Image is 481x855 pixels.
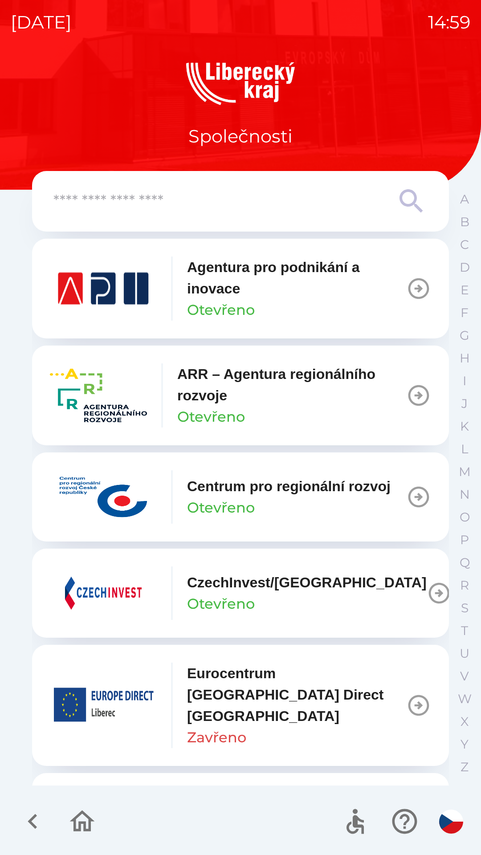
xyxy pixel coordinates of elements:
[460,668,469,684] p: V
[461,759,469,775] p: Z
[453,619,476,642] button: T
[453,597,476,619] button: S
[460,328,469,343] p: G
[460,509,470,525] p: O
[460,487,470,502] p: N
[50,470,157,524] img: 68df2704-ae73-4634-9931-9f67bcfb2c74.jpg
[453,733,476,756] button: Y
[453,460,476,483] button: M
[453,642,476,665] button: U
[453,665,476,688] button: V
[453,256,476,279] button: D
[187,663,406,727] p: Eurocentrum [GEOGRAPHIC_DATA] Direct [GEOGRAPHIC_DATA]
[187,299,255,321] p: Otevřeno
[453,415,476,438] button: K
[460,237,469,252] p: C
[460,532,469,548] p: P
[11,9,72,36] p: [DATE]
[428,9,470,36] p: 14:59
[50,262,157,315] img: 8cbcfca4-daf3-4cd6-a4bc-9a520cce8152.png
[453,370,476,392] button: I
[453,392,476,415] button: J
[453,756,476,778] button: Z
[461,441,468,457] p: L
[461,396,468,411] p: J
[32,645,449,766] button: Eurocentrum [GEOGRAPHIC_DATA] Direct [GEOGRAPHIC_DATA]Zavřeno
[461,282,469,298] p: E
[453,710,476,733] button: X
[460,191,469,207] p: A
[32,239,449,338] button: Agentura pro podnikání a inovaceOtevřeno
[453,233,476,256] button: C
[453,483,476,506] button: N
[458,691,472,707] p: W
[453,506,476,529] button: O
[460,419,469,434] p: K
[187,256,406,299] p: Agentura pro podnikání a inovace
[32,62,449,105] img: Logo
[188,123,293,150] p: Společnosti
[460,260,470,275] p: D
[50,369,147,422] img: 157ba001-05af-4362-8ba6-6f64d3b6f433.png
[453,347,476,370] button: H
[461,600,469,616] p: S
[461,623,468,639] p: T
[453,188,476,211] button: A
[453,279,476,301] button: E
[460,646,469,661] p: U
[461,714,469,729] p: X
[453,211,476,233] button: B
[453,529,476,551] button: P
[187,572,427,593] p: CzechInvest/[GEOGRAPHIC_DATA]
[50,679,157,732] img: 3a1beb4f-d3e5-4b48-851b-8303af1e5a41.png
[177,406,245,427] p: Otevřeno
[461,305,469,321] p: F
[460,350,470,366] p: H
[32,346,449,445] button: ARR – Agentura regionálního rozvojeOtevřeno
[439,810,463,834] img: cs flag
[460,578,469,593] p: R
[32,452,449,541] button: Centrum pro regionální rozvojOtevřeno
[460,214,469,230] p: B
[459,464,471,480] p: M
[453,301,476,324] button: F
[463,373,466,389] p: I
[453,574,476,597] button: R
[453,324,476,347] button: G
[453,551,476,574] button: Q
[187,497,255,518] p: Otevřeno
[461,737,469,752] p: Y
[460,555,470,570] p: Q
[187,476,391,497] p: Centrum pro regionální rozvoj
[50,566,157,620] img: c927f8d6-c8fa-4bdd-9462-44b487a11e50.png
[453,688,476,710] button: W
[177,363,406,406] p: ARR – Agentura regionálního rozvoje
[453,438,476,460] button: L
[187,727,246,748] p: Zavřeno
[32,549,449,638] button: CzechInvest/[GEOGRAPHIC_DATA]Otevřeno
[187,593,255,615] p: Otevřeno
